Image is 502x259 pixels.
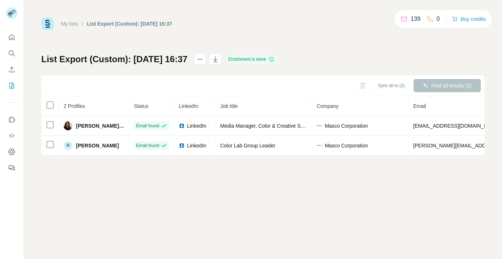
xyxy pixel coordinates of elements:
[76,142,119,149] span: [PERSON_NAME]
[6,79,18,92] button: My lists
[179,143,185,149] img: LinkedIn logo
[452,14,486,24] button: Buy credits
[411,15,420,23] p: 139
[179,123,185,129] img: LinkedIn logo
[373,80,410,91] button: Sync all to (2)
[6,145,18,158] button: Dashboard
[76,122,125,129] span: [PERSON_NAME], MBA
[220,103,238,109] span: Job title
[6,129,18,142] button: Use Surfe API
[187,122,206,129] span: LinkedIn
[317,145,322,146] img: company-logo
[134,103,148,109] span: Status
[413,123,500,129] span: [EMAIL_ADDRESS][DOMAIN_NAME]
[187,142,206,149] span: LinkedIn
[6,31,18,44] button: Quick start
[41,18,54,30] img: Surfe Logo
[194,53,206,65] button: actions
[136,123,159,129] span: Email found
[87,20,172,27] div: List Export (Custom): [DATE] 16:37
[64,121,72,130] img: Avatar
[226,55,277,64] div: Enrichment is done
[378,82,405,89] span: Sync all to (2)
[317,103,339,109] span: Company
[220,123,317,129] span: Media Manager, Color & Creative Services
[6,63,18,76] button: Enrich CSV
[6,161,18,174] button: Feedback
[136,142,159,149] span: Email found
[61,21,78,27] a: My lists
[82,20,83,27] li: /
[317,125,322,127] img: company-logo
[64,141,72,150] div: R
[6,113,18,126] button: Use Surfe on LinkedIn
[64,103,85,109] span: 2 Profiles
[41,53,188,65] h1: List Export (Custom): [DATE] 16:37
[179,103,198,109] span: LinkedIn
[325,122,368,129] span: Masco Corporation
[220,143,275,149] span: Color Lab Group Leader
[413,103,426,109] span: Email
[437,15,440,23] p: 0
[325,142,368,149] span: Masco Corporation
[6,47,18,60] button: Search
